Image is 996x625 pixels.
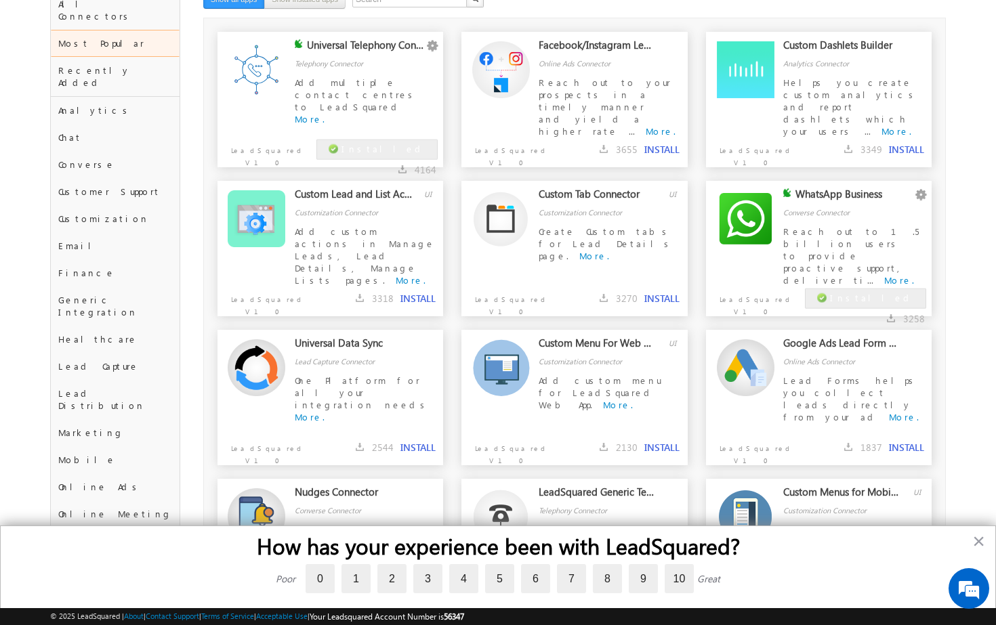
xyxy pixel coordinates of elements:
span: Installed [341,143,426,154]
label: 10 [665,564,694,593]
label: 6 [521,564,550,593]
button: INSTALL [644,293,680,305]
img: Alternate Logo [719,490,772,543]
a: More. [603,399,633,410]
label: 7 [557,564,586,593]
p: LeadSquared V1.0 [706,137,797,169]
div: Chat with us now [70,71,228,89]
button: INSTALL [889,441,924,454]
div: Converse [51,151,180,178]
span: Create Custom tabs for Lead Details page. [539,225,673,261]
img: Alternate Logo [717,41,774,99]
p: LeadSquared V1.0 [217,137,308,169]
span: 3655 [616,143,638,156]
img: d_60004797649_company_0_60004797649 [23,71,57,89]
button: Close [972,530,985,552]
img: Alternate Logo [228,488,285,546]
div: Customization [51,205,180,232]
span: Lead Forms helps you collect leads directly from your ad [783,374,918,423]
label: 3 [413,564,442,593]
img: Alternate Logo [474,490,528,544]
span: Installed [830,292,914,303]
h2: How has your experience been with LeadSquared? [28,533,968,559]
div: Nudges Connector [295,486,413,504]
div: Universal Telephony Connector [307,39,425,58]
span: Generic Telephony Connector for LeadSquared [539,523,674,559]
p: LeadSquared V1.0 [461,286,552,318]
p: LeadSquared V1.0 [706,286,797,318]
label: 8 [593,564,622,593]
span: 1837 [860,441,882,454]
div: Lead Capture [51,353,180,380]
span: 2544 [372,441,394,454]
div: Great [697,572,720,585]
p: LeadSquared V1.0 [461,435,552,467]
div: Most Popular [51,30,180,57]
div: Customer Support [51,178,180,205]
a: More. [579,250,609,261]
img: Alternate Logo [228,339,285,397]
img: Alternate Logo [717,339,774,397]
div: Generic Integration [51,286,180,326]
div: Google Ads Lead Form Connector [783,337,901,355]
div: Email [51,232,180,259]
button: INSTALL [889,144,924,156]
div: Custom Tab Connector [539,188,657,207]
p: LeadSquared V1.0 [217,435,308,467]
span: 3270 [616,292,638,305]
a: More. [889,411,919,423]
img: downloads [600,145,608,153]
button: INSTALL [400,293,436,305]
div: Healthcare [51,326,180,353]
div: Online Meeting [51,500,180,527]
img: downloads [600,294,608,302]
p: LeadSquared V1.0 [217,286,308,318]
a: More. [396,274,426,286]
div: Mobile [51,446,180,473]
img: Alternate Logo [228,190,285,248]
button: INSTALL [644,441,680,454]
label: 9 [629,564,658,593]
span: 4164 [415,163,436,176]
div: Custom Menus for Mobile App [783,486,901,504]
img: checking status [295,39,304,48]
span: Add custom actions in Manage Leads, Lead Details, Manage Lists pages. [295,225,435,286]
label: 4 [449,564,478,593]
div: Custom Lead and List Actions [295,188,413,207]
p: LeadSquared V1.0 [461,137,552,169]
div: WhatsApp Business [795,188,913,207]
a: Acceptable Use [256,611,308,620]
span: One Platform for all your integration needs [295,374,430,410]
div: Marketing [51,419,180,446]
img: Alternate Logo [472,41,530,99]
img: downloads [844,443,852,451]
img: downloads [844,145,852,153]
span: 2130 [616,441,638,454]
img: checking status [783,188,792,197]
span: Add multiple contact centres to LeadSquared [295,77,417,112]
img: Alternate Logo [472,339,530,396]
a: More. [884,274,914,286]
p: LeadSquared V1.0 [706,435,797,467]
img: downloads [600,443,608,451]
a: About [124,611,144,620]
img: downloads [356,443,364,451]
label: 5 [485,564,514,593]
a: More. [646,125,676,137]
span: © 2025 LeadSquared | | | | | [50,610,464,623]
div: Lead Distribution [51,380,180,419]
span: Nudge sales reps for higher sales performance [295,523,430,559]
span: Add custom menus for LeadSquared Mobile App. [783,523,915,559]
a: More. [295,113,325,125]
span: 3258 [903,312,925,325]
img: downloads [398,165,407,173]
button: INSTALL [644,144,680,156]
a: Contact Support [146,611,199,620]
a: Terms of Service [201,611,254,620]
button: INSTALL [400,441,436,454]
span: Reach out to 1.5 billion users to provide proactive support, deliver ti... [783,225,919,286]
div: Finance [51,259,180,286]
img: Alternate Logo [474,192,528,246]
img: Alternate Logo [717,190,774,248]
img: downloads [356,294,364,302]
